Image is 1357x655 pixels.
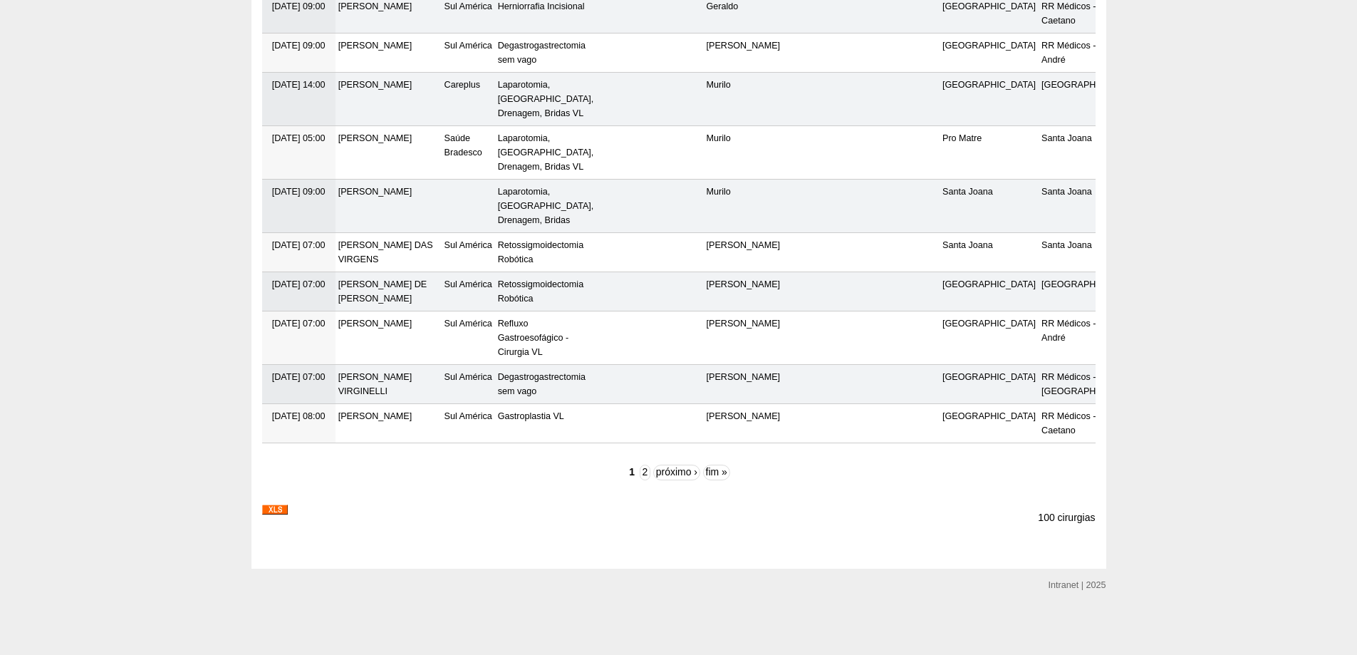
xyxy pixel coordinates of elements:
span: [DATE] 05:00 [272,133,326,143]
td: RR Médicos - Santo André [1039,311,1138,365]
div: Intranet | 2025 [1049,578,1106,592]
td: [PERSON_NAME] [336,73,442,126]
td: Retossigmoidectomia Robótica [495,233,597,272]
td: Careplus [442,73,495,126]
td: Sul América [442,365,495,404]
td: Pro Matre [940,126,1039,180]
a: 2 [640,465,650,480]
span: [DATE] 08:00 [272,411,326,421]
td: Murilo [703,73,783,126]
td: [GEOGRAPHIC_DATA] [940,311,1039,365]
span: [DATE] 09:00 [272,41,326,51]
td: [PERSON_NAME] [703,233,783,272]
td: Refluxo Gastroesofágico - Cirurgia VL [495,311,597,365]
td: [GEOGRAPHIC_DATA] [1039,73,1138,126]
td: [GEOGRAPHIC_DATA] [1039,272,1138,311]
td: [GEOGRAPHIC_DATA] [940,33,1039,73]
span: [DATE] 07:00 [272,319,326,329]
td: Sul América [442,272,495,311]
td: RR Médicos - Santo André [1039,33,1138,73]
td: [PERSON_NAME] VIRGINELLI [336,365,442,404]
td: [PERSON_NAME] [336,126,442,180]
td: [GEOGRAPHIC_DATA] [940,404,1039,443]
td: [PERSON_NAME] [336,311,442,365]
td: Laparotomia, [GEOGRAPHIC_DATA], Drenagem, Bridas VL [495,126,597,180]
td: Sul América [442,233,495,272]
td: RR Médicos - São Caetano [1039,404,1138,443]
td: Sul América [442,404,495,443]
td: Degastrogastrectomia sem vago [495,33,597,73]
td: [PERSON_NAME] [336,33,442,73]
td: Gastroplastia VL [495,404,597,443]
td: [PERSON_NAME] DAS VIRGENS [336,233,442,272]
td: [PERSON_NAME] [703,33,783,73]
td: Murilo [703,180,783,233]
td: [GEOGRAPHIC_DATA] [940,73,1039,126]
td: Santa Joana [1039,126,1138,180]
td: [PERSON_NAME] [703,365,783,404]
span: [DATE] 07:00 [272,240,326,250]
td: Murilo [703,126,783,180]
td: Sul América [442,311,495,365]
li: 1 [627,466,636,478]
span: [DATE] 09:00 [272,1,326,11]
td: Degastrogastrectomia sem vago [495,365,597,404]
span: [DATE] 14:00 [272,80,326,90]
p: 100 cirurgias [1038,511,1095,525]
td: [PERSON_NAME] DE [PERSON_NAME] [336,272,442,311]
td: Santa Joana [940,180,1039,233]
td: Laparotomia, [GEOGRAPHIC_DATA], Drenagem, Bridas VL [495,73,597,126]
span: [DATE] 07:00 [272,279,326,289]
td: Saúde Bradesco [442,126,495,180]
td: Santa Joana [940,233,1039,272]
td: [PERSON_NAME] [703,311,783,365]
td: Sul América [442,33,495,73]
td: Santa Joana [1039,180,1138,233]
td: [PERSON_NAME] [336,180,442,233]
td: Laparotomia, [GEOGRAPHIC_DATA], Drenagem, Bridas [495,180,597,233]
td: Santa Joana [1039,233,1138,272]
img: XLS [262,505,288,515]
a: fim » [703,465,730,480]
td: [PERSON_NAME] [336,404,442,443]
td: [GEOGRAPHIC_DATA] [940,365,1039,404]
td: RR Médicos - [GEOGRAPHIC_DATA] [1039,365,1138,404]
td: [PERSON_NAME] [703,404,783,443]
span: [DATE] 07:00 [272,372,326,382]
span: [DATE] 09:00 [272,187,326,197]
td: [PERSON_NAME] [703,272,783,311]
td: [GEOGRAPHIC_DATA] [940,272,1039,311]
a: próximo › [653,465,700,480]
td: Retossigmoidectomia Robótica [495,272,597,311]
